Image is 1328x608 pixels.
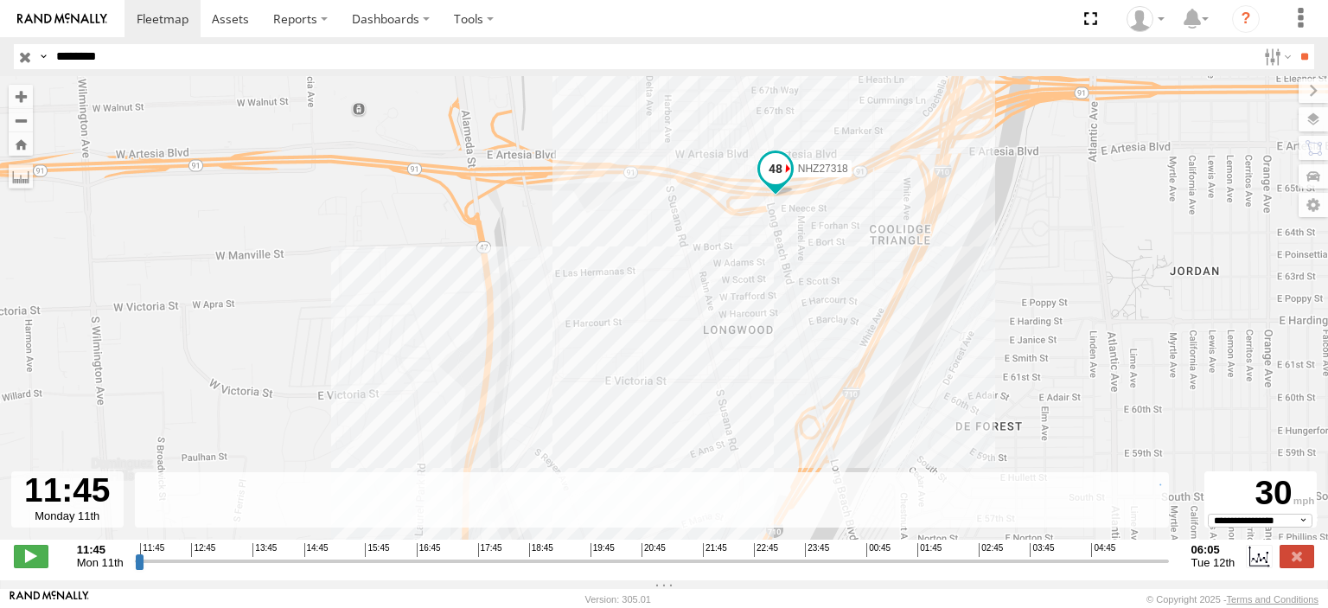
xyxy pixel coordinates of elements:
span: NHZ27318 [798,163,848,175]
span: 02:45 [979,543,1003,557]
span: 12:45 [191,543,215,557]
label: Close [1280,545,1314,567]
span: Mon 11th Aug 2025 [77,556,124,569]
span: 13:45 [252,543,277,557]
span: Tue 12th Aug 2025 [1191,556,1235,569]
span: 18:45 [529,543,553,557]
label: Measure [9,164,33,189]
label: Play/Stop [14,545,48,567]
span: 00:45 [866,543,891,557]
div: Version: 305.01 [585,594,651,605]
label: Search Query [36,44,50,69]
span: 11:45 [140,543,164,557]
div: Zulema McIntosch [1120,6,1171,32]
img: rand-logo.svg [17,13,107,25]
button: Zoom in [9,85,33,108]
span: 19:45 [591,543,615,557]
button: Zoom Home [9,132,33,156]
span: 01:45 [917,543,942,557]
span: 17:45 [478,543,502,557]
span: 23:45 [805,543,829,557]
label: Map Settings [1299,193,1328,217]
div: 30 [1207,474,1314,513]
span: 16:45 [417,543,441,557]
span: 03:45 [1030,543,1054,557]
span: 22:45 [754,543,778,557]
a: Visit our Website [10,591,89,608]
label: Search Filter Options [1257,44,1294,69]
i: ? [1232,5,1260,33]
button: Zoom out [9,108,33,132]
div: © Copyright 2025 - [1146,594,1318,605]
span: 15:45 [365,543,389,557]
span: 20:45 [642,543,666,557]
span: 21:45 [703,543,727,557]
a: Terms and Conditions [1227,594,1318,605]
span: 14:45 [304,543,329,557]
span: 04:45 [1091,543,1115,557]
strong: 06:05 [1191,543,1235,556]
strong: 11:45 [77,543,124,556]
